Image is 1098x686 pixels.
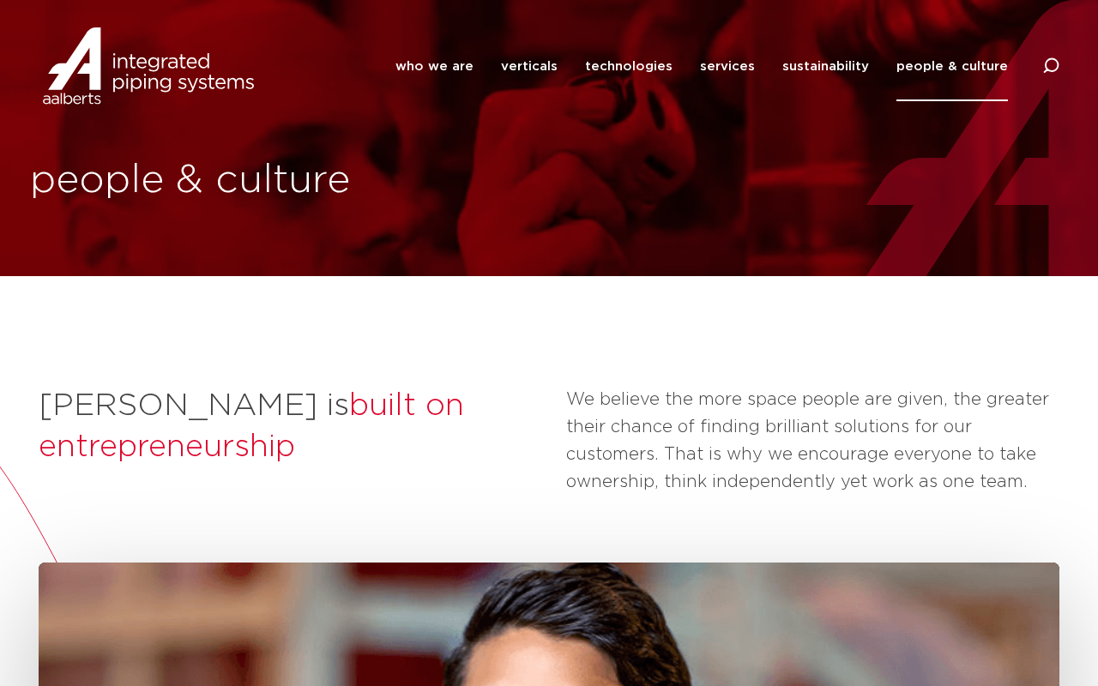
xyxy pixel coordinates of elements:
p: We believe the more space people are given, the greater their chance of finding brilliant solutio... [566,386,1059,496]
span: built on entrepreneurship [39,390,464,462]
h1: people & culture [30,153,540,208]
nav: Menu [395,32,1008,101]
a: technologies [585,32,673,101]
a: verticals [501,32,558,101]
a: people & culture [896,32,1008,101]
h2: [PERSON_NAME] is [39,386,549,468]
a: services [700,32,755,101]
a: who we are [395,32,474,101]
a: sustainability [782,32,869,101]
